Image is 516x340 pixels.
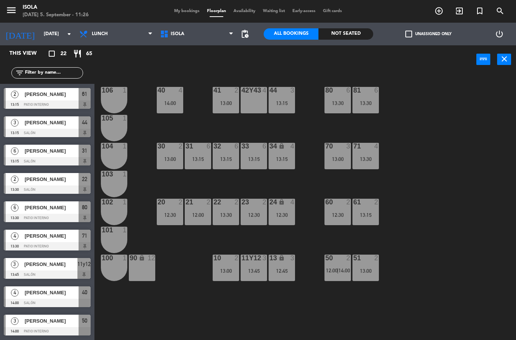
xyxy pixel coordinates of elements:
[470,5,490,17] span: Special reservation
[213,212,239,218] div: 13:30
[185,143,186,150] div: 31
[324,212,351,218] div: 12:30
[82,288,87,297] span: 40
[346,199,351,206] div: 2
[25,90,79,98] span: [PERSON_NAME]
[475,6,484,15] i: turned_in_not
[207,143,211,150] div: 6
[490,5,510,17] span: SEARCH
[25,232,79,240] span: [PERSON_NAME]
[405,31,412,37] span: check_box_outline_blank
[346,87,351,94] div: 6
[289,9,319,13] span: Early-access
[11,232,19,240] span: 4
[82,203,87,212] span: 80
[170,9,203,13] span: My bookings
[290,143,295,150] div: 4
[11,119,19,127] span: 3
[123,255,127,261] div: 1
[230,9,259,13] span: Availability
[148,255,155,261] div: 12
[11,204,19,212] span: 6
[290,199,295,206] div: 4
[86,49,92,58] span: 65
[241,255,242,261] div: 11y12
[25,204,79,212] span: [PERSON_NAME]
[25,175,79,183] span: [PERSON_NAME]
[11,317,19,325] span: 3
[352,156,379,162] div: 13:30
[479,54,488,63] i: power_input
[82,175,87,184] span: 22
[263,87,267,94] div: 4
[374,255,379,261] div: 2
[241,87,242,94] div: 42y43
[25,317,79,325] span: [PERSON_NAME]
[207,199,211,206] div: 2
[23,11,89,19] div: [DATE] 5. September - 11:26
[263,143,267,150] div: 6
[158,87,158,94] div: 40
[500,54,509,63] i: close
[278,255,285,261] i: lock
[157,100,183,106] div: 14:00
[269,212,295,218] div: 12:30
[4,49,54,58] div: This view
[158,143,158,150] div: 30
[82,231,87,240] span: 71
[374,199,379,206] div: 2
[290,87,295,94] div: 3
[25,289,79,297] span: [PERSON_NAME]
[290,255,295,261] div: 3
[77,260,91,269] span: 11y12
[213,143,214,150] div: 32
[374,143,379,150] div: 4
[65,29,74,39] i: arrow_drop_down
[82,146,87,155] span: 31
[269,156,295,162] div: 13:15
[497,54,511,65] button: close
[269,100,295,106] div: 13:15
[319,9,346,13] span: Gift cards
[123,227,127,233] div: 1
[352,268,379,274] div: 13:00
[15,68,24,77] i: filter_list
[213,100,239,106] div: 13:00
[240,29,249,39] span: pending_actions
[213,199,214,206] div: 22
[25,260,78,268] span: [PERSON_NAME]
[346,143,351,150] div: 3
[235,87,239,94] div: 2
[82,316,87,325] span: 50
[157,212,183,218] div: 12:30
[130,255,130,261] div: 90
[241,199,242,206] div: 23
[241,156,267,162] div: 13:15
[47,49,56,58] i: crop_square
[157,156,183,162] div: 13:00
[235,199,239,206] div: 2
[235,143,239,150] div: 6
[434,6,443,15] i: add_circle_outline
[326,267,338,274] span: 12:00
[405,31,451,37] label: Unassigned only
[338,267,350,274] span: 14:00
[179,199,183,206] div: 2
[324,156,351,162] div: 13:00
[235,255,239,261] div: 2
[123,143,127,150] div: 1
[259,9,289,13] span: Waiting list
[213,268,239,274] div: 13:00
